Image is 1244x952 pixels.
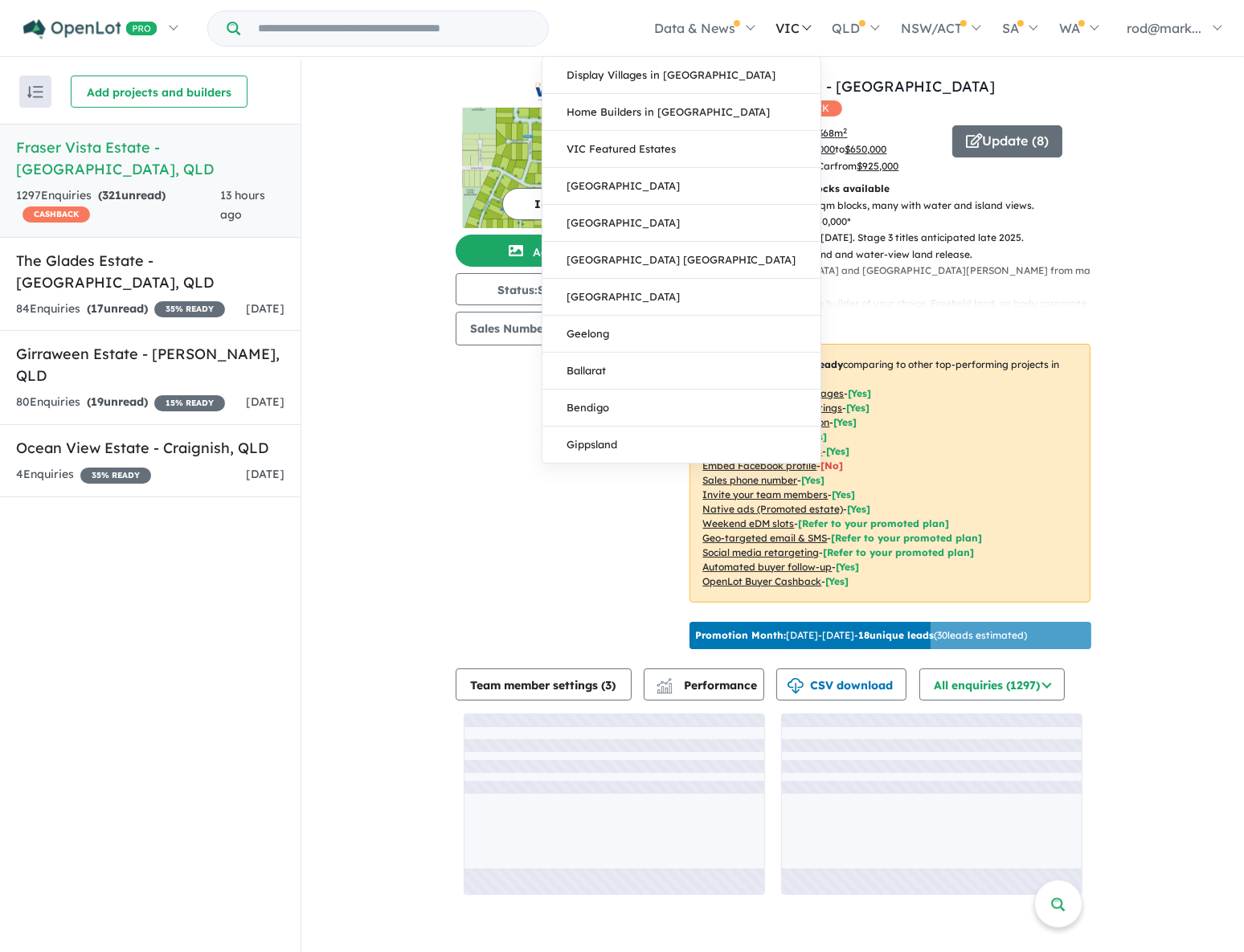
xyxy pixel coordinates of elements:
p: - Views of [GEOGRAPHIC_DATA] and [GEOGRAPHIC_DATA][PERSON_NAME] from many blocks [690,263,1103,296]
a: [GEOGRAPHIC_DATA] [542,205,820,242]
span: Performance [659,678,758,693]
span: [ Yes ] [833,488,856,501]
p: - Buy land only and select the builder of your choice. Freehold land, no body corporate fees. [690,296,1103,329]
u: $ 925,000 [857,160,899,172]
img: bar-chart.svg [657,683,673,693]
div: 1297 Enquir ies [16,186,220,225]
span: to [801,127,848,139]
button: Status:Selling Now [456,273,657,305]
span: [Refer to your promoted plan] [824,546,975,558]
u: Embed Facebook profile [703,460,817,472]
u: Automated buyer follow-up [703,561,833,573]
a: Home Builders in [GEOGRAPHIC_DATA] [542,94,820,131]
span: to [836,143,887,155]
span: 19 [91,394,104,409]
img: Fraser Vista Estate - Booral Logo [462,82,650,101]
h5: The Glades Estate - [GEOGRAPHIC_DATA] , QLD [16,250,284,293]
a: [GEOGRAPHIC_DATA] [542,168,820,205]
span: [ Yes ] [849,387,872,399]
u: Native ads (Promoted estate) [703,503,844,515]
a: Ballarat [542,353,820,390]
u: Invite your team members [703,488,829,501]
u: OpenLot Buyer Cashback [703,575,822,587]
button: All enquiries (1297) [919,668,1065,701]
span: [DATE] [246,301,284,316]
button: Sales Number:[PHONE_NUMBER] [456,312,677,345]
u: 2,368 m [811,127,848,139]
b: 18 unique leads [859,629,935,641]
h5: Girraween Estate - [PERSON_NAME] , QLD [16,343,284,386]
span: [Yes] [826,575,849,587]
p: Your project is only comparing to other top-performing projects in your area: - - - - - - - - - -... [690,344,1091,603]
span: [DATE] [246,394,284,409]
button: Image order (10) [502,188,665,220]
div: 4 Enquir ies [16,465,151,484]
strong: ( unread) [98,188,166,202]
input: Try estate name, suburb, builder or developer [243,11,545,46]
p: - Stage 2b titles anticipated [DATE]. Stage 3 titles anticipated late 2025. [690,230,1103,246]
a: Display Villages in [GEOGRAPHIC_DATA] [542,57,820,94]
span: [ No ] [821,460,844,472]
span: 17 [91,301,104,316]
p: [DATE] - [DATE] - ( 30 leads estimated) [696,628,1028,643]
p: NEW RELEASE: Limited blocks available [690,181,1091,197]
span: 35 % READY [154,301,225,317]
a: Bendigo [542,390,820,427]
span: 321 [102,188,121,202]
button: Add images [456,235,657,267]
span: [ Yes ] [827,445,850,457]
b: Promotion Month: [696,629,787,641]
h5: Fraser Vista Estate - [GEOGRAPHIC_DATA] , QLD [16,137,284,180]
span: rod@mark... [1127,20,1201,36]
button: Team member settings (3) [456,668,632,701]
span: [Yes] [837,561,860,573]
p: - New Land release of 2000sqm blocks, many with water and island views. [690,198,1103,214]
button: Add projects and builders [71,76,248,108]
a: Fraser Vista Estate - [GEOGRAPHIC_DATA] [689,77,996,96]
img: Openlot PRO Logo White [23,19,158,39]
span: [DATE] [246,467,284,481]
a: Gippsland [542,427,820,463]
span: [ Yes ] [847,402,870,414]
strong: ( unread) [87,394,148,409]
u: Weekend eDM slots [703,517,795,529]
p: - The Fraser Coast's best island and water-view land release. [690,247,1103,263]
span: [ Yes ] [834,416,857,428]
span: [Yes] [848,503,871,515]
a: VIC Featured Estates [542,131,820,168]
div: 84 Enquir ies [16,300,225,319]
span: 35 % READY [80,468,151,484]
sup: 2 [844,126,848,135]
a: [GEOGRAPHIC_DATA] [GEOGRAPHIC_DATA] [542,242,820,279]
div: 80 Enquir ies [16,393,225,412]
button: CSV download [776,668,906,701]
p: - Priced from $439,000 to $650,000* [690,214,1103,230]
a: Fraser Vista Estate - Booral LogoFraser Vista Estate - Booral [456,76,657,228]
img: line-chart.svg [657,678,671,687]
span: [Refer to your promoted plan] [799,517,950,529]
u: Sales phone number [703,474,798,486]
u: $ 650,000 [845,143,887,155]
span: 3 [606,678,612,693]
img: download icon [788,678,804,694]
span: CASHBACK [23,206,90,223]
span: [ Yes ] [802,474,825,486]
img: sort.svg [27,86,43,98]
span: [Refer to your promoted plan] [832,532,983,544]
h5: Ocean View Estate - Craignish , QLD [16,437,284,459]
span: 13 hours ago [220,188,265,222]
strong: ( unread) [87,301,148,316]
u: Geo-targeted email & SMS [703,532,828,544]
a: [GEOGRAPHIC_DATA] [542,279,820,316]
img: Fraser Vista Estate - Booral [456,108,657,228]
button: Update (8) [952,125,1062,157]
u: Social media retargeting [703,546,820,558]
button: Performance [644,668,764,701]
a: Geelong [542,316,820,353]
span: 15 % READY [154,395,225,411]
